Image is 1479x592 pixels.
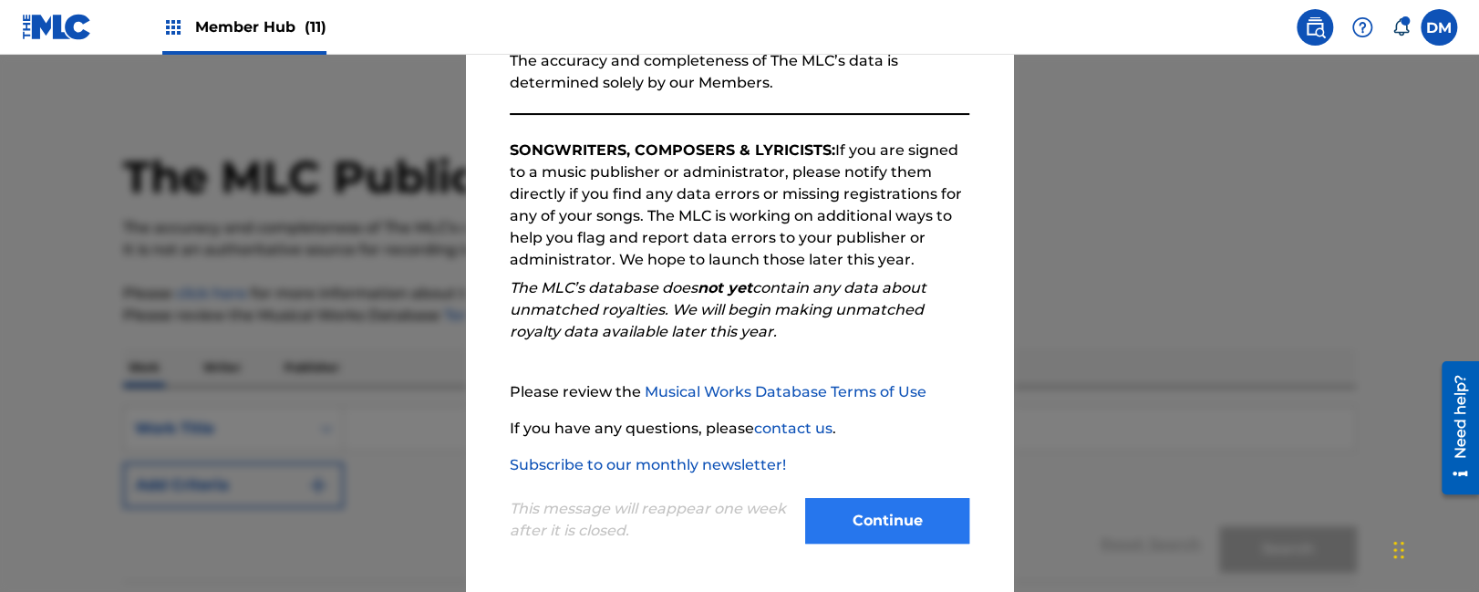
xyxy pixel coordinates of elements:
p: The accuracy and completeness of The MLC’s data is determined solely by our Members. [510,50,969,94]
div: User Menu [1421,9,1457,46]
a: Subscribe to our monthly newsletter! [510,456,786,473]
a: Musical Works Database Terms of Use [645,383,926,400]
a: contact us [754,420,833,437]
strong: not yet [698,279,752,296]
div: Notifications [1391,18,1410,36]
span: (11) [305,18,326,36]
p: If you have any questions, please . [510,418,969,440]
button: Continue [805,498,969,544]
p: This message will reappear one week after it is closed. [510,498,794,542]
p: If you are signed to a music publisher or administrator, please notify them directly if you find ... [510,140,969,271]
p: Please review the [510,381,969,403]
em: The MLC’s database does contain any data about unmatched royalties. We will begin making unmatche... [510,279,926,340]
iframe: Chat Widget [1388,504,1479,592]
img: MLC Logo [22,14,92,40]
div: Drag [1393,523,1404,577]
img: help [1351,16,1373,38]
img: search [1304,16,1326,38]
span: Member Hub [195,16,326,37]
div: Help [1344,9,1381,46]
a: Public Search [1297,9,1333,46]
img: Top Rightsholders [162,16,184,38]
strong: SONGWRITERS, COMPOSERS & LYRICISTS: [510,141,835,159]
iframe: Resource Center [1428,353,1479,504]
